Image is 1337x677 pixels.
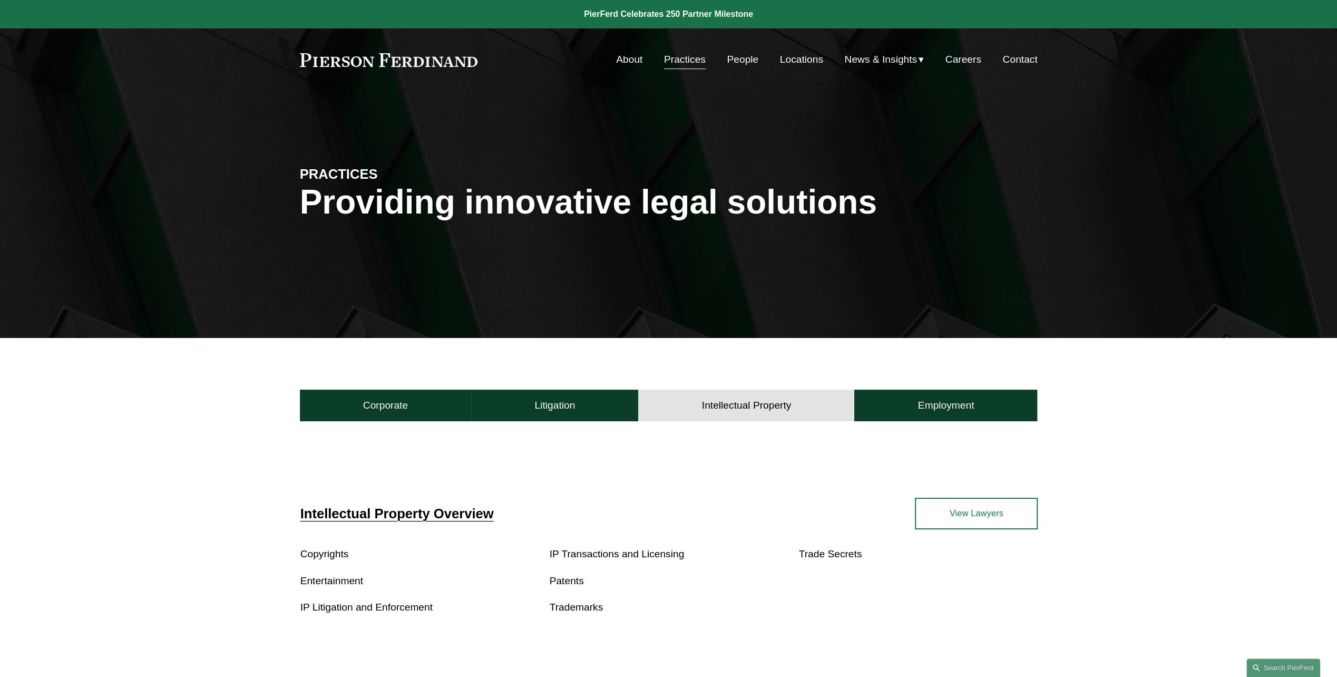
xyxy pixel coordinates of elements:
[300,602,433,613] a: IP Litigation and Enforcement
[664,50,706,70] a: Practices
[300,548,349,559] a: Copyrights
[300,183,1038,221] h1: Providing innovative legal solutions
[780,50,823,70] a: Locations
[534,399,575,412] h4: Litigation
[363,399,408,412] h4: Corporate
[945,50,981,70] a: Careers
[1246,659,1320,677] a: Search this site
[702,399,792,412] h4: Intellectual Property
[616,50,642,70] a: About
[300,166,484,182] h4: PRACTICES
[798,548,862,559] a: Trade Secrets
[550,548,685,559] a: IP Transactions and Licensing
[915,498,1038,529] a: View Lawyers
[727,50,758,70] a: People
[300,506,494,521] a: Intellectual Property Overview
[550,602,603,613] a: Trademarks
[918,399,974,412] h4: Employment
[844,51,917,69] span: News & Insights
[1002,50,1037,70] a: Contact
[844,50,924,70] a: folder dropdown
[300,575,363,586] a: Entertainment
[550,575,584,586] a: Patents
